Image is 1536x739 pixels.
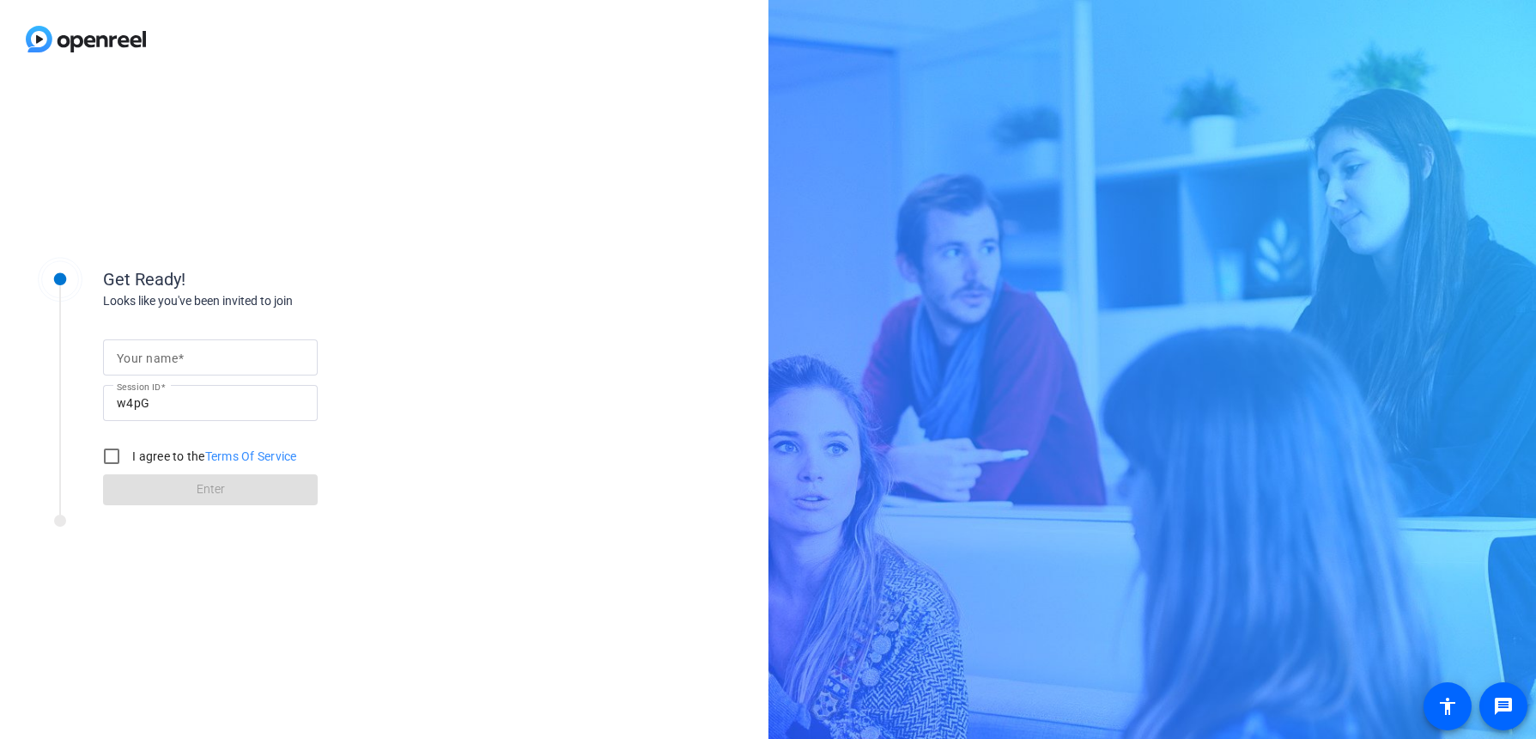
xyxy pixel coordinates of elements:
div: Get Ready! [103,266,446,292]
a: Terms Of Service [205,449,297,463]
label: I agree to the [129,448,297,465]
mat-icon: accessibility [1437,696,1458,717]
div: Looks like you've been invited to join [103,292,446,310]
mat-label: Session ID [117,382,161,392]
mat-icon: message [1493,696,1514,717]
mat-label: Your name [117,351,178,365]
